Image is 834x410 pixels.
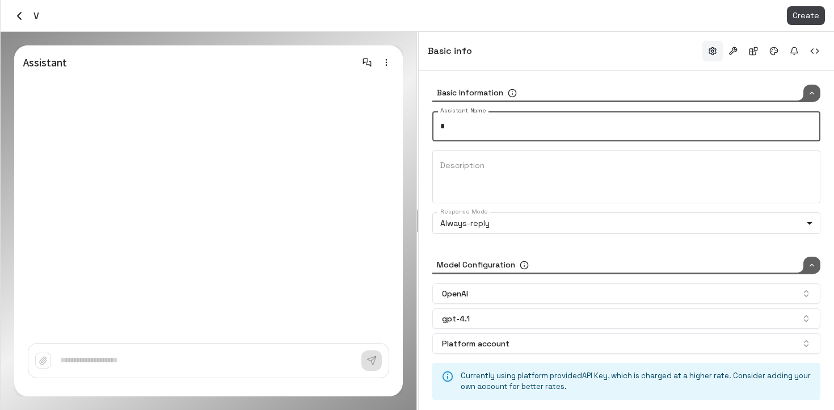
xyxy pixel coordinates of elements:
h6: Basic Information [437,87,503,99]
label: Assistant Name [440,106,486,115]
label: Response Mode [440,207,488,216]
button: Platform account [432,333,820,354]
button: Embed [804,41,825,61]
p: Assistant [23,55,301,71]
p: Currently using platform provided API Key , which is charged at a higher rate. Consider adding yo... [461,371,811,392]
h6: Model Configuration [437,259,515,271]
h6: Basic info [428,44,472,58]
button: Integrations [743,41,764,61]
button: OpenAI [432,283,820,304]
p: Always-reply [440,217,802,229]
button: Notifications [784,41,804,61]
button: Branding [764,41,784,61]
button: Basic info [702,41,723,61]
button: Tools [723,41,743,61]
button: gpt-4.1 [432,308,820,329]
